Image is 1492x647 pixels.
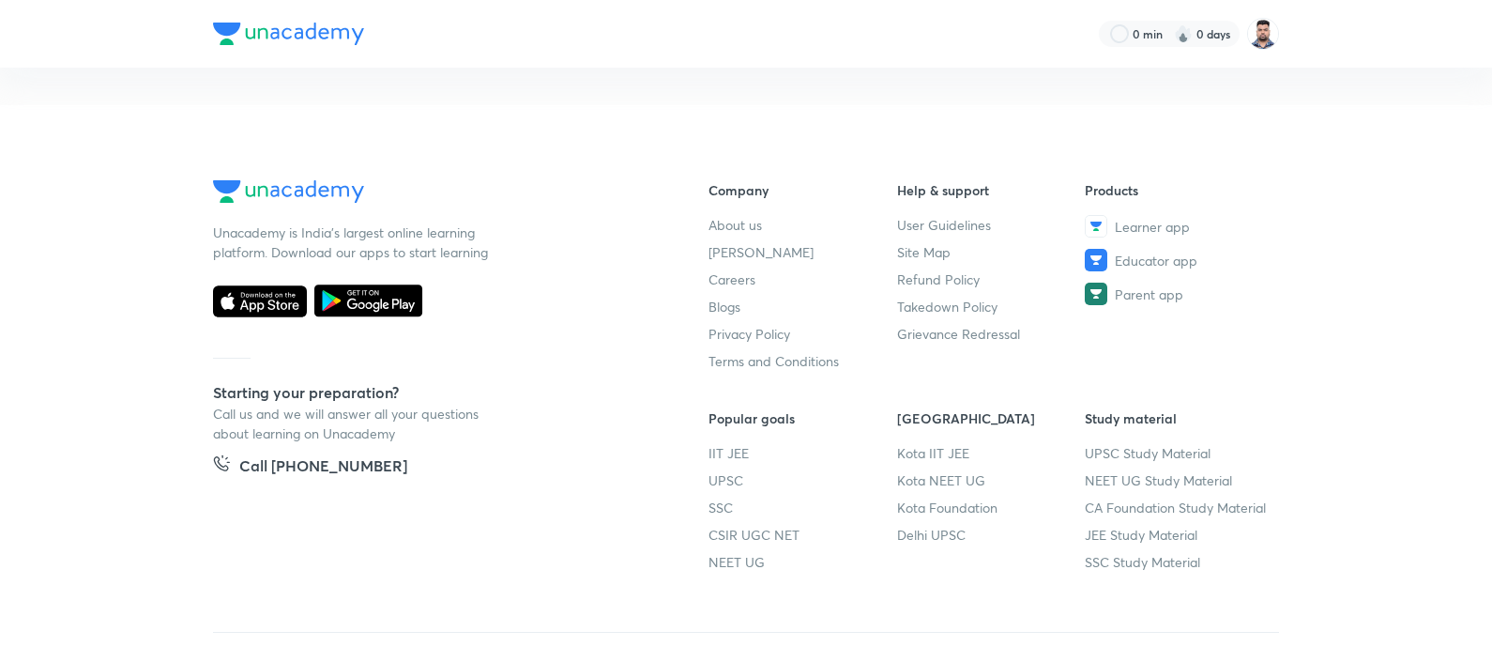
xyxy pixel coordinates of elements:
[708,408,897,428] h6: Popular goals
[897,180,1086,200] h6: Help & support
[213,223,495,262] p: Unacademy is India’s largest online learning platform. Download our apps to start learning
[897,443,1086,463] a: Kota IIT JEE
[1174,24,1193,43] img: streak
[1115,217,1190,237] span: Learner app
[708,242,897,262] a: [PERSON_NAME]
[213,381,648,404] h5: Starting your preparation?
[1247,18,1279,50] img: Maharaj Singh
[897,215,1086,235] a: User Guidelines
[708,270,755,289] span: Careers
[708,180,897,200] h6: Company
[213,180,648,208] a: Company Logo
[213,404,495,443] p: Call us and we will answer all your questions about learning on Unacademy
[1085,443,1273,463] a: UPSC Study Material
[1085,215,1107,238] img: Learner app
[1085,283,1107,305] img: Parent app
[1085,525,1273,545] a: JEE Study Material
[897,324,1086,344] a: Grievance Redressal
[1115,285,1183,304] span: Parent app
[1085,283,1273,305] a: Parent app
[1085,408,1273,428] h6: Study material
[213,454,407,481] a: Call [PHONE_NUMBER]
[708,443,897,463] a: IIT JEE
[708,525,897,545] a: CSIR UGC NET
[708,297,897,316] a: Blogs
[897,525,1086,545] a: Delhi UPSC
[1085,180,1273,200] h6: Products
[897,242,1086,262] a: Site Map
[1085,470,1273,490] a: NEET UG Study Material
[1085,215,1273,238] a: Learner app
[239,454,407,481] h5: Call [PHONE_NUMBER]
[708,270,897,289] a: Careers
[1085,552,1273,572] a: SSC Study Material
[708,470,897,490] a: UPSC
[897,297,1086,316] a: Takedown Policy
[1085,249,1107,271] img: Educator app
[708,324,897,344] a: Privacy Policy
[1115,251,1197,270] span: Educator app
[708,498,897,517] a: SSC
[1085,498,1273,517] a: CA Foundation Study Material
[708,351,897,371] a: Terms and Conditions
[213,180,364,203] img: Company Logo
[213,23,364,45] img: Company Logo
[897,270,1086,289] a: Refund Policy
[708,215,897,235] a: About us
[897,408,1086,428] h6: [GEOGRAPHIC_DATA]
[708,552,897,572] a: NEET UG
[897,470,1086,490] a: Kota NEET UG
[1085,249,1273,271] a: Educator app
[897,498,1086,517] a: Kota Foundation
